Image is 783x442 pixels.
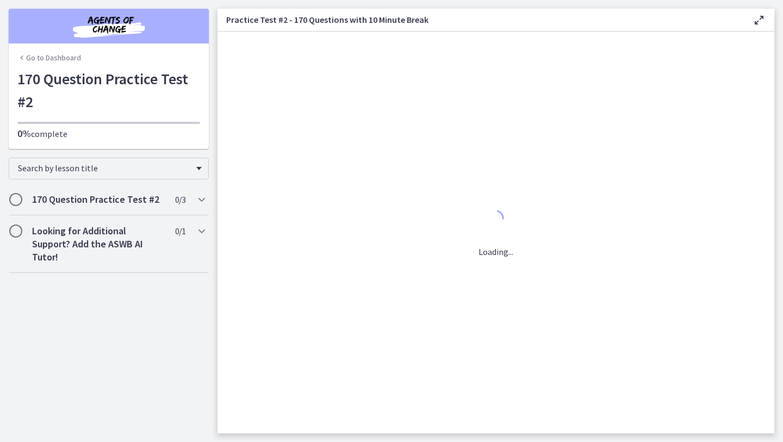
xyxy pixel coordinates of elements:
[43,13,174,39] img: Agents of Change Social Work Test Prep
[175,193,185,206] span: 0 / 3
[226,13,735,26] h3: Practice Test #2 - 170 Questions with 10 Minute Break
[32,225,165,264] h2: Looking for Additional Support? Add the ASWB AI Tutor!
[9,158,209,179] div: Search by lesson title
[478,245,513,258] p: Loading...
[17,127,31,140] span: 0%
[32,193,165,206] h2: 170 Question Practice Test #2
[17,127,200,140] p: complete
[175,225,185,238] span: 0 / 1
[17,52,81,63] a: Go to Dashboard
[17,67,200,113] h1: 170 Question Practice Test #2
[18,163,191,173] span: Search by lesson title
[478,207,513,232] div: 1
